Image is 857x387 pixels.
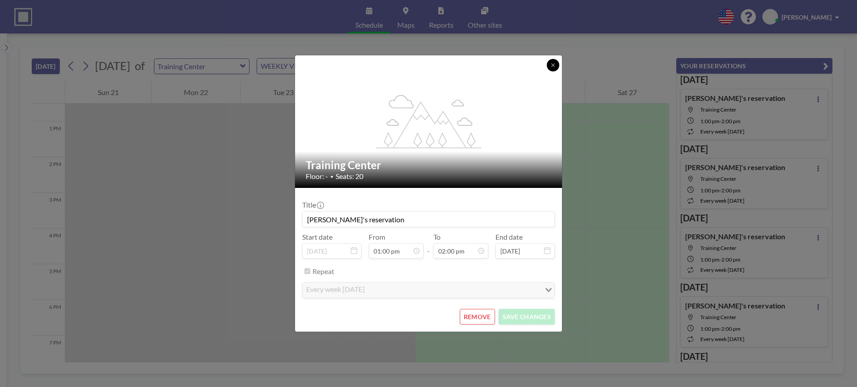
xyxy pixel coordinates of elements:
[304,284,366,296] span: every week [DATE]
[306,158,552,172] h2: Training Center
[302,233,333,241] label: Start date
[427,236,430,255] span: -
[369,233,385,241] label: From
[495,233,523,241] label: End date
[367,284,540,296] input: Search for option
[312,267,334,276] label: Repeat
[306,172,328,181] span: Floor: -
[302,200,323,209] label: Title
[460,309,495,325] button: REMOVE
[499,309,555,325] button: SAVE CHANGES
[303,212,554,227] input: (No title)
[336,172,363,181] span: Seats: 20
[376,94,482,148] g: flex-grow: 1.2;
[303,283,554,298] div: Search for option
[433,233,441,241] label: To
[330,173,333,180] span: •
